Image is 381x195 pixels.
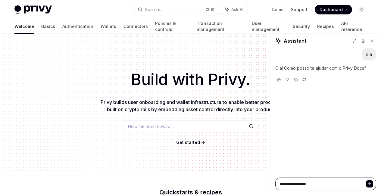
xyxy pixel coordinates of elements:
a: Get started [176,139,200,145]
a: Authentication [62,19,93,34]
a: Policies & controls [155,19,189,34]
div: olá [366,51,372,57]
a: Welcome [14,19,34,34]
a: Security [293,19,310,34]
a: Support [291,7,308,13]
a: Recipes [317,19,334,34]
p: Olá! Como posso te ajudar com o Privy Docs? [275,65,376,72]
span: Assistant [284,37,306,44]
img: light logo [14,5,52,14]
span: Get started [176,140,200,145]
a: Demo [272,7,284,13]
a: API reference [341,19,367,34]
span: Ask AI [231,7,243,13]
div: Search... [145,6,162,13]
h1: Build with Privy. [10,68,371,91]
button: Search...CtrlK [133,4,218,15]
span: Help me learn how to… [128,123,174,129]
a: Dashboard [315,5,352,14]
a: Connectors [123,19,148,34]
button: Ask AI [221,4,248,15]
span: Ctrl K [205,7,214,12]
span: Privy builds user onboarding and wallet infrastructure to enable better products built on crypto ... [101,99,280,112]
a: Wallets [101,19,116,34]
button: Send message [366,180,373,187]
a: User management [252,19,286,34]
button: Toggle dark mode [357,5,367,14]
span: Dashboard [320,7,343,13]
a: Transaction management [197,19,244,34]
a: Basics [41,19,55,34]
